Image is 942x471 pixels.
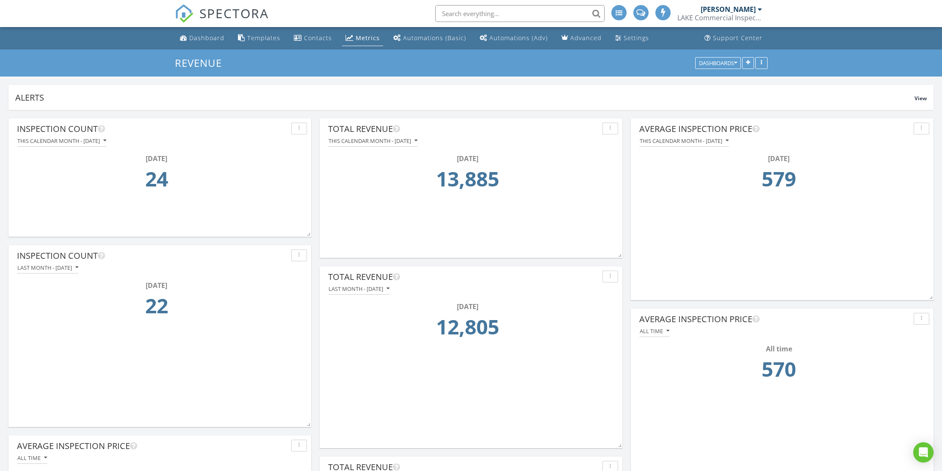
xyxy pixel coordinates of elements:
img: The Best Home Inspection Software - Spectora [175,4,193,23]
td: 12805.0 [331,312,605,347]
div: All time [17,455,47,461]
div: [DATE] [19,280,293,290]
a: Templates [235,30,284,46]
div: Average Inspection Price [639,313,910,326]
a: Automations (Advanced) [476,30,551,46]
input: Search everything... [435,5,605,22]
button: All time [639,326,670,337]
div: LAKE Commercial Inspections & Consulting, llc. [677,14,762,22]
button: Last month - [DATE] [328,283,390,295]
div: Settings [624,34,649,42]
div: [DATE] [642,153,916,164]
div: Alerts [15,92,914,103]
div: Metrics [356,34,380,42]
div: Dashboards [699,60,737,66]
div: [DATE] [19,153,293,164]
span: SPECTORA [199,4,269,22]
a: Dashboard [177,30,228,46]
div: Contacts [304,34,332,42]
td: 24 [19,164,293,199]
div: Total Revenue [328,123,599,135]
div: Inspection Count [17,249,288,262]
a: Contacts [290,30,335,46]
a: Settings [612,30,652,46]
button: This calendar month - [DATE] [639,135,729,147]
div: Automations (Basic) [403,34,466,42]
div: [PERSON_NAME] [701,5,756,14]
td: 22 [19,290,293,326]
a: Automations (Basic) [390,30,470,46]
div: Last month - [DATE] [17,265,78,271]
button: This calendar month - [DATE] [328,135,418,147]
div: Total Revenue [328,271,599,283]
button: All time [17,452,47,464]
td: 569.98 [642,354,916,389]
div: This calendar month - [DATE] [640,138,729,144]
a: Support Center [701,30,766,46]
td: 13885.0 [331,164,605,199]
div: Advanced [570,34,602,42]
button: This calendar month - [DATE] [17,135,107,147]
div: Inspection Count [17,123,288,135]
button: Last month - [DATE] [17,262,79,274]
div: All time [642,344,916,354]
div: Last month - [DATE] [329,286,390,292]
div: [DATE] [331,153,605,164]
div: Open Intercom Messenger [913,442,934,463]
div: All time [640,328,669,334]
a: Advanced [558,30,605,46]
button: Dashboards [695,57,741,69]
div: Average Inspection Price [639,123,910,135]
div: This calendar month - [DATE] [329,138,417,144]
div: Support Center [713,34,762,42]
div: Templates [247,34,280,42]
div: [DATE] [331,301,605,312]
td: 578.54 [642,164,916,199]
div: This calendar month - [DATE] [17,138,106,144]
div: Dashboard [189,34,224,42]
span: View [914,95,927,102]
a: revenue [175,56,229,70]
a: SPECTORA [175,11,269,29]
a: Metrics [342,30,383,46]
div: Average Inspection Price [17,440,288,452]
div: Automations (Adv) [489,34,548,42]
